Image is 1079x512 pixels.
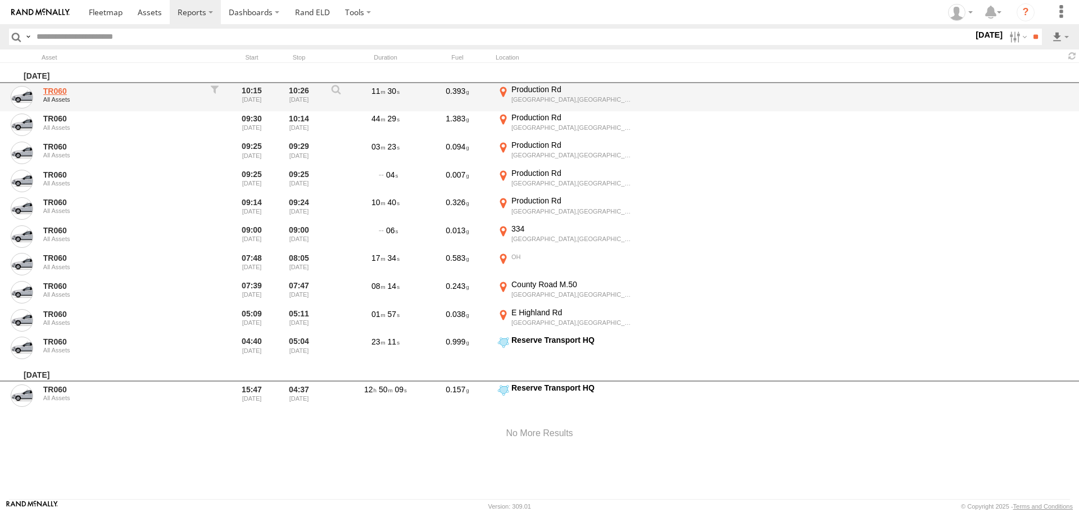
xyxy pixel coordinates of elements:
a: TR060 [43,253,197,263]
div: Production Rd [511,112,634,123]
div: 0.326 [424,196,491,221]
div: Entered prior to selected date range [230,84,273,110]
div: 0.157 [424,383,491,409]
a: TR060 [43,309,197,319]
label: Click to View Event Location [496,307,636,333]
i: ? [1017,3,1035,21]
span: 12 [364,385,377,394]
div: All Assets [43,152,197,158]
label: Click to View Event Location [496,383,636,409]
label: Click to View Event Location [496,196,636,221]
div: Entered prior to selected date range [230,383,273,409]
div: 0.393 [424,84,491,110]
span: 09 [395,385,407,394]
div: 0.999 [424,335,491,361]
div: 05:11 [DATE] [278,307,320,333]
div: George Steele [944,4,977,21]
span: 23 [371,337,386,346]
label: Export results as... [1051,29,1070,45]
label: Click to View Event Location [496,335,636,361]
a: TR060 [43,197,197,207]
a: TR060 [43,114,197,124]
a: TR060 [43,337,197,347]
div: Entered prior to selected date range [230,279,273,305]
div: Entered prior to selected date range [230,196,273,221]
img: rand-logo.svg [11,8,70,16]
div: County Road M.50 [511,279,634,289]
div: All Assets [43,264,197,270]
a: Terms and Conditions [1013,503,1073,510]
div: 10:26 [DATE] [278,84,320,110]
div: All Assets [43,180,197,187]
div: [GEOGRAPHIC_DATA],[GEOGRAPHIC_DATA] [511,179,634,187]
label: Click to View Event Location [496,252,636,278]
div: E Highland Rd [511,307,634,318]
div: Reserve Transport HQ [511,335,634,345]
label: Click to View Event Location [496,224,636,250]
div: [GEOGRAPHIC_DATA],[GEOGRAPHIC_DATA] [511,319,634,327]
div: Entered prior to selected date range [230,140,273,166]
div: All Assets [43,235,197,242]
span: 50 [379,385,393,394]
label: Click to View Event Location [496,112,636,138]
div: [GEOGRAPHIC_DATA],[GEOGRAPHIC_DATA] [511,124,634,132]
div: 07:47 [DATE] [278,279,320,305]
div: Filter to this Asset [203,84,226,110]
div: 0.038 [424,307,491,333]
div: Production Rd [511,84,634,94]
div: 1.383 [424,112,491,138]
div: 09:29 [DATE] [278,140,320,166]
div: Entered prior to selected date range [230,252,273,278]
span: 44 [371,114,386,123]
div: Production Rd [511,196,634,206]
div: 0.583 [424,252,491,278]
div: All Assets [43,207,197,214]
div: 0.243 [424,279,491,305]
div: Entered prior to selected date range [230,224,273,250]
span: 10 [371,198,386,207]
span: 01 [371,310,386,319]
div: Entered prior to selected date range [230,112,273,138]
div: All Assets [43,96,197,103]
div: Entered prior to selected date range [230,335,273,361]
span: 40 [388,198,400,207]
div: Reserve Transport HQ [511,383,634,393]
div: 0.013 [424,224,491,250]
div: 09:00 [DATE] [278,224,320,250]
span: 06 [386,226,398,235]
a: TR060 [43,281,197,291]
div: All Assets [43,347,197,354]
div: [GEOGRAPHIC_DATA],[GEOGRAPHIC_DATA] [511,151,634,159]
div: All Assets [43,319,197,326]
label: Search Query [24,29,33,45]
div: View Events [325,84,347,110]
a: TR060 [43,384,197,395]
label: Click to View Event Location [496,140,636,166]
a: TR060 [43,170,197,180]
span: 29 [388,114,400,123]
div: 0.007 [424,168,491,194]
span: 17 [371,253,386,262]
label: Search Filter Options [1005,29,1029,45]
span: 14 [388,282,400,291]
div: Production Rd [511,140,634,150]
span: 08 [371,282,386,291]
span: 04 [386,170,398,179]
label: [DATE] [973,29,1005,41]
label: Click to View Event Location [496,279,636,305]
div: 0.094 [424,140,491,166]
div: 05:04 [DATE] [278,335,320,361]
div: [GEOGRAPHIC_DATA],[GEOGRAPHIC_DATA] [511,96,634,103]
span: 57 [388,310,400,319]
span: 03 [371,142,386,151]
a: TR060 [43,225,197,235]
div: Version: 309.01 [488,503,531,510]
div: 04:37 [DATE] [278,383,320,409]
span: 11 [388,337,400,346]
a: TR060 [43,142,197,152]
a: Visit our Website [6,501,58,512]
span: 30 [388,87,400,96]
a: TR060 [43,86,197,96]
span: 34 [388,253,400,262]
div: All Assets [43,124,197,131]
